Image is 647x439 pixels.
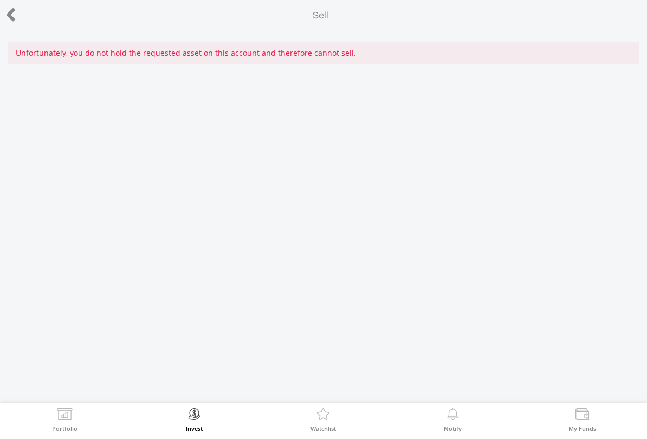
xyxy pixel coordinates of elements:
img: View Notifications [444,408,461,423]
img: Watchlist [315,408,332,423]
a: Notify [444,408,462,431]
a: Portfolio [52,408,77,431]
img: View Portfolio [56,408,73,423]
a: Watchlist [310,408,336,431]
a: My Funds [568,408,596,431]
label: Sell [313,9,328,23]
div: Unfortunately, you do not hold the requested asset on this account and therefore cannot sell. [8,42,639,64]
label: Watchlist [310,425,336,431]
label: Notify [444,425,462,431]
img: Invest Now [186,408,203,423]
label: My Funds [568,425,596,431]
label: Invest [186,425,203,431]
label: Portfolio [52,425,77,431]
img: View Funds [574,408,591,423]
a: Invest [186,408,203,431]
